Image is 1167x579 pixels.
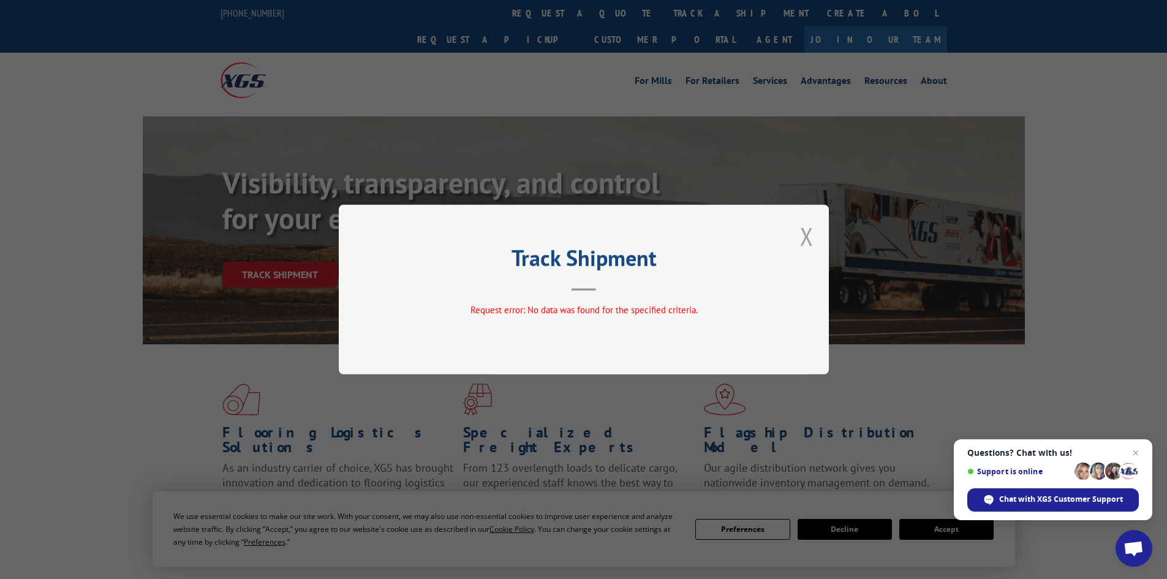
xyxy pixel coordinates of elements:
[967,488,1139,512] div: Chat with XGS Customer Support
[1116,530,1152,567] div: Open chat
[400,249,768,273] h2: Track Shipment
[800,220,814,252] button: Close modal
[999,494,1123,505] span: Chat with XGS Customer Support
[967,467,1070,476] span: Support is online
[470,304,697,316] span: Request error: No data was found for the specified criteria.
[1128,445,1143,460] span: Close chat
[967,448,1139,458] span: Questions? Chat with us!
